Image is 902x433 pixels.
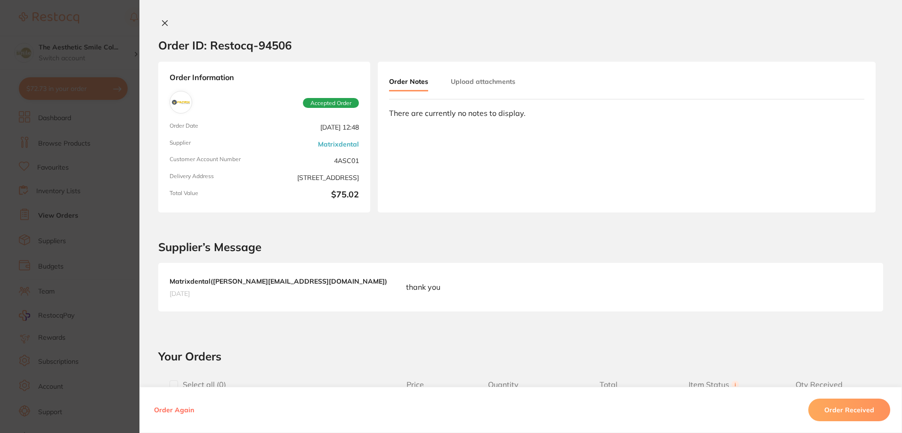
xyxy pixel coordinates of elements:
strong: Order Information [170,73,359,83]
h2: Your Orders [158,349,883,363]
b: $75.02 [268,190,359,201]
span: Customer Account Number [170,156,260,165]
span: Select all ( 0 ) [178,380,226,389]
span: Price [380,380,450,389]
img: Matrixdental [172,93,190,111]
div: There are currently no notes to display. [389,109,864,117]
span: 4ASC01 [268,156,359,165]
span: Accepted Order [303,98,359,108]
span: Item Status [661,380,767,389]
span: [DATE] [170,289,387,298]
button: Order Again [151,406,197,414]
span: Order Date [170,123,260,132]
span: [STREET_ADDRESS] [268,173,359,182]
button: Order Received [808,399,890,421]
span: [DATE] 12:48 [268,123,359,132]
span: Total [556,380,661,389]
h2: Order ID: Restocq- 94506 [158,38,292,52]
span: Supplier [170,139,260,149]
b: Matrixdental ( [PERSON_NAME][EMAIL_ADDRESS][DOMAIN_NAME] ) [170,277,387,286]
span: Quantity [450,380,556,389]
h2: Supplier’s Message [158,241,883,254]
span: Delivery Address [170,173,260,182]
span: Qty Received [766,380,872,389]
span: Total Value [170,190,260,201]
button: Order Notes [389,73,428,91]
button: Upload attachments [451,73,515,90]
p: thank you [406,282,440,292]
a: Matrixdental [318,140,359,148]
